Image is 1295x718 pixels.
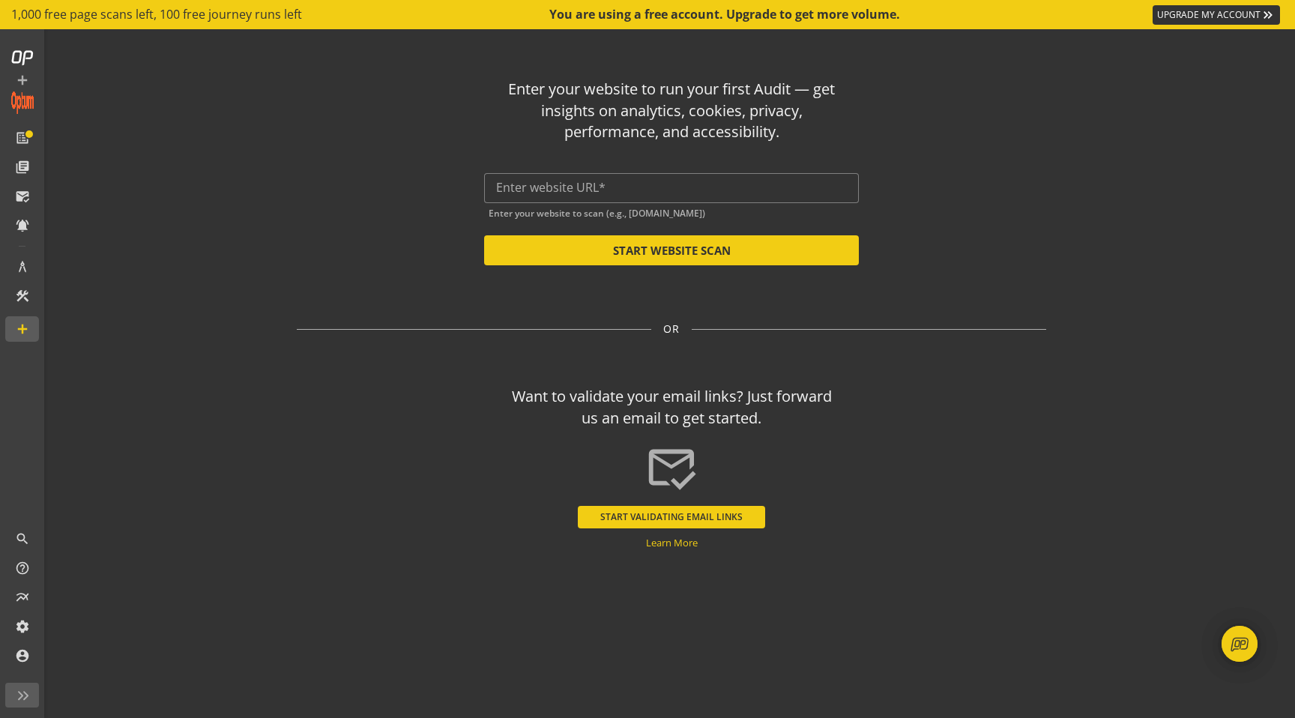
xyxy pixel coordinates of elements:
div: Want to validate your email links? Just forward us an email to get started. [505,386,839,429]
mat-icon: list_alt [15,130,30,145]
mat-icon: mark_email_read [645,441,698,494]
span: OR [663,322,680,337]
div: You are using a free account. Upgrade to get more volume. [549,6,902,23]
a: UPGRADE MY ACCOUNT [1153,5,1280,25]
mat-icon: add [15,73,30,88]
a: Learn More [646,536,698,549]
img: Customer Logo [11,91,34,114]
mat-icon: multiline_chart [15,590,30,605]
mat-icon: search [15,531,30,546]
mat-icon: architecture [15,259,30,274]
mat-icon: add [15,322,30,337]
button: START WEBSITE SCAN [484,235,859,265]
input: Enter website URL* [496,181,847,195]
mat-icon: help_outline [15,561,30,576]
mat-hint: Enter your website to scan (e.g., [DOMAIN_NAME]) [489,205,705,219]
mat-icon: mark_email_read [15,189,30,204]
button: START VALIDATING EMAIL LINKS [578,506,765,528]
mat-icon: keyboard_double_arrow_right [1261,7,1276,22]
mat-icon: settings [15,619,30,634]
div: Open Intercom Messenger [1222,626,1258,662]
mat-icon: notifications_active [15,218,30,233]
mat-icon: construction [15,289,30,304]
div: Enter your website to run your first Audit — get insights on analytics, cookies, privacy, perform... [505,79,839,143]
mat-icon: library_books [15,160,30,175]
span: 1,000 free page scans left, 100 free journey runs left [11,6,302,23]
mat-icon: account_circle [15,648,30,663]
